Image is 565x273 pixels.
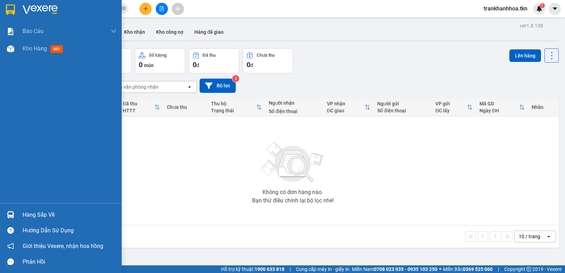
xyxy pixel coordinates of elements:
[352,265,437,273] span: Miền Nam
[122,6,126,10] span: close-circle
[221,265,284,273] span: Hỗ trợ kỹ thuật:
[269,109,320,114] div: Số điện thoại
[159,6,164,11] span: file-add
[520,22,543,30] div: ver 1.8.138
[327,108,365,113] div: ĐC giao
[139,61,143,69] span: 0
[7,258,14,265] span: message
[119,24,151,40] button: Kho nhận
[546,234,551,239] svg: open
[23,225,116,236] div: Hướng dẫn sử dụng
[519,233,540,240] div: 10 / trang
[536,6,542,12] img: icon-new-feature
[540,3,545,8] sup: 1
[23,27,43,35] span: Báo cáo
[203,53,216,58] div: Đã thu
[189,48,239,73] button: Đã thu0đ
[123,101,154,106] div: Đã thu
[243,48,293,73] button: Chưa thu0đ
[232,75,239,82] sup: 2
[252,198,334,203] div: Bạn thử điều chỉnh lại bộ lọc nhé!
[7,243,14,249] span: notification
[479,101,519,106] div: Mã GD
[151,24,189,40] button: Kho công nợ
[552,6,558,12] span: caret-down
[111,83,159,90] div: Chọn văn phòng nhận
[443,265,493,273] span: Miền Bắc
[290,265,291,273] span: |
[432,98,476,117] th: Toggle SortBy
[296,265,350,273] span: Cung cấp máy in - giấy in:
[50,45,63,53] span: mới
[189,24,229,40] button: Hàng đã giao
[175,6,180,11] span: aim
[377,101,428,106] div: Người gửi
[463,266,493,272] strong: 0369 525 060
[377,108,428,113] div: Số điện thoại
[258,138,328,187] img: svg+xml;base64,PHN2ZyBjbGFzcz0ibGlzdC1wbHVnX19zdmciIHhtbG5zPSJodHRwOi8vd3d3LnczLm9yZy8yMDAwL3N2Zy...
[257,53,275,58] div: Chưa thu
[435,101,467,106] div: VP gửi
[498,265,499,273] span: |
[327,101,365,106] div: VP nhận
[23,257,116,267] div: Phản hồi
[7,28,14,35] img: solution-icon
[541,3,543,8] span: 1
[23,210,116,220] div: Hàng sắp về
[200,79,236,93] button: Bộ lọc
[172,3,184,15] button: aim
[250,63,253,68] span: đ
[193,61,196,69] span: 0
[255,266,284,272] strong: 1900 633 818
[149,53,167,58] div: Số lượng
[6,5,15,15] img: logo-vxr
[549,3,561,15] button: caret-down
[167,104,204,110] div: Chưa thu
[439,268,441,271] span: ⚪️
[7,227,14,234] span: question-circle
[119,98,163,117] th: Toggle SortBy
[123,108,154,113] div: HTTT
[208,98,265,117] th: Toggle SortBy
[122,6,126,12] span: close-circle
[23,242,103,250] span: Giới thiệu Vexere, nhận hoa hồng
[7,45,14,53] img: warehouse-icon
[374,266,437,272] strong: 0708 023 035 - 0935 103 250
[135,48,185,73] button: Số lượng0món
[435,108,467,113] div: ĐC lấy
[156,3,168,15] button: file-add
[139,3,152,15] button: plus
[509,49,541,62] button: Lên hàng
[187,84,192,90] svg: open
[111,29,116,34] span: down
[211,101,256,106] div: Thu hộ
[323,98,374,117] th: Toggle SortBy
[144,63,154,68] span: món
[476,98,528,117] th: Toggle SortBy
[7,211,14,218] img: warehouse-icon
[526,267,531,272] span: copyright
[211,108,256,113] div: Trạng thái
[23,45,47,52] span: Kho hàng
[532,104,555,110] div: Nhãn
[269,100,320,106] div: Người nhận
[478,4,533,13] span: trankhanhhoa.tkn
[143,6,148,11] span: plus
[247,61,250,69] span: 0
[196,63,199,68] span: đ
[263,190,323,195] div: Không có đơn hàng nào.
[479,108,519,113] div: Ngày ĐH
